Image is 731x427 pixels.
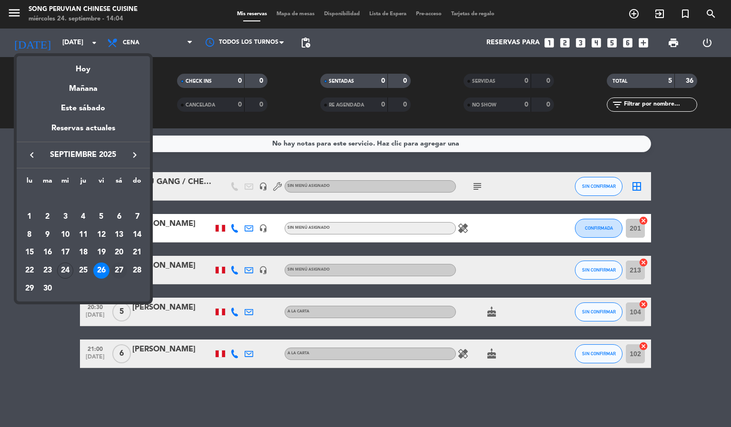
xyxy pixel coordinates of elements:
[26,149,38,161] i: keyboard_arrow_left
[17,122,150,142] div: Reservas actuales
[92,208,110,226] td: 5 de septiembre de 2025
[20,190,146,208] td: SEP.
[111,262,127,279] div: 27
[75,245,91,261] div: 18
[56,262,74,280] td: 24 de septiembre de 2025
[93,245,109,261] div: 19
[20,244,39,262] td: 15 de septiembre de 2025
[75,209,91,225] div: 4
[20,280,39,298] td: 29 de septiembre de 2025
[93,262,109,279] div: 26
[129,245,145,261] div: 21
[56,208,74,226] td: 3 de septiembre de 2025
[40,281,56,297] div: 30
[126,149,143,161] button: keyboard_arrow_right
[56,226,74,244] td: 10 de septiembre de 2025
[39,262,57,280] td: 23 de septiembre de 2025
[56,175,74,190] th: miércoles
[39,244,57,262] td: 16 de septiembre de 2025
[57,245,73,261] div: 17
[129,209,145,225] div: 7
[57,262,73,279] div: 24
[128,208,146,226] td: 7 de septiembre de 2025
[40,227,56,243] div: 9
[21,245,38,261] div: 15
[129,149,140,161] i: keyboard_arrow_right
[92,262,110,280] td: 26 de septiembre de 2025
[74,244,92,262] td: 18 de septiembre de 2025
[74,226,92,244] td: 11 de septiembre de 2025
[21,227,38,243] div: 8
[56,244,74,262] td: 17 de septiembre de 2025
[75,227,91,243] div: 11
[92,175,110,190] th: viernes
[20,175,39,190] th: lunes
[110,262,128,280] td: 27 de septiembre de 2025
[57,227,73,243] div: 10
[110,208,128,226] td: 6 de septiembre de 2025
[39,226,57,244] td: 9 de septiembre de 2025
[129,227,145,243] div: 14
[23,149,40,161] button: keyboard_arrow_left
[110,226,128,244] td: 13 de septiembre de 2025
[93,209,109,225] div: 5
[129,262,145,279] div: 28
[21,281,38,297] div: 29
[93,227,109,243] div: 12
[39,280,57,298] td: 30 de septiembre de 2025
[74,175,92,190] th: jueves
[17,95,150,122] div: Este sábado
[74,262,92,280] td: 25 de septiembre de 2025
[111,209,127,225] div: 6
[110,244,128,262] td: 20 de septiembre de 2025
[128,244,146,262] td: 21 de septiembre de 2025
[40,262,56,279] div: 23
[111,227,127,243] div: 13
[128,175,146,190] th: domingo
[40,245,56,261] div: 16
[20,208,39,226] td: 1 de septiembre de 2025
[39,208,57,226] td: 2 de septiembre de 2025
[17,76,150,95] div: Mañana
[128,226,146,244] td: 14 de septiembre de 2025
[20,226,39,244] td: 8 de septiembre de 2025
[75,262,91,279] div: 25
[40,149,126,161] span: septiembre 2025
[57,209,73,225] div: 3
[92,244,110,262] td: 19 de septiembre de 2025
[74,208,92,226] td: 4 de septiembre de 2025
[111,245,127,261] div: 20
[20,262,39,280] td: 22 de septiembre de 2025
[92,226,110,244] td: 12 de septiembre de 2025
[21,209,38,225] div: 1
[110,175,128,190] th: sábado
[128,262,146,280] td: 28 de septiembre de 2025
[21,262,38,279] div: 22
[17,56,150,76] div: Hoy
[40,209,56,225] div: 2
[39,175,57,190] th: martes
